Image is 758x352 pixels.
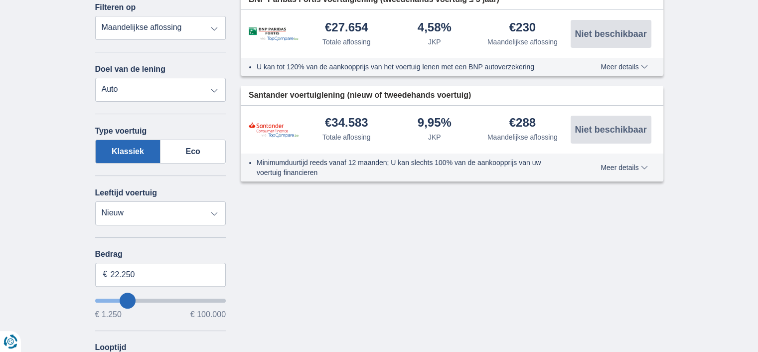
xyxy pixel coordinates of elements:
label: Klassiek [95,140,161,164]
label: Leeftijd voertuig [95,188,157,197]
label: Filteren op [95,3,136,12]
label: Looptijd [95,343,127,352]
div: JKP [428,37,441,47]
span: € 1.250 [95,311,122,319]
div: 4,58% [418,21,452,35]
button: Niet beschikbaar [571,116,651,144]
span: Niet beschikbaar [575,29,646,38]
div: 9,95% [418,117,452,130]
div: €27.654 [325,21,368,35]
label: Doel van de lening [95,65,165,74]
label: Eco [160,140,226,164]
div: Totale aflossing [322,37,371,47]
li: Minimumduurtijd reeds vanaf 12 maanden; U kan slechts 100% van de aankoopprijs van uw voertuig fi... [257,158,564,177]
div: Totale aflossing [322,132,371,142]
div: Maandelijkse aflossing [487,37,558,47]
div: JKP [428,132,441,142]
img: product.pl.alt BNP Paribas Fortis [249,27,299,41]
div: €288 [509,117,536,130]
button: Niet beschikbaar [571,20,651,48]
button: Meer details [593,164,655,172]
input: wantToBorrow [95,299,226,303]
img: product.pl.alt Santander [249,122,299,137]
div: Maandelijkse aflossing [487,132,558,142]
li: U kan tot 120% van de aankoopprijs van het voertuig lenen met een BNP autoverzekering [257,62,564,72]
div: €34.583 [325,117,368,130]
label: Type voertuig [95,127,147,136]
div: €230 [509,21,536,35]
button: Meer details [593,63,655,71]
span: Niet beschikbaar [575,125,646,134]
span: € 100.000 [190,311,226,319]
span: Santander voertuiglening (nieuw of tweedehands voertuig) [249,90,471,101]
span: Meer details [601,63,647,70]
span: € [103,269,108,280]
span: Meer details [601,164,647,171]
label: Bedrag [95,250,226,259]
